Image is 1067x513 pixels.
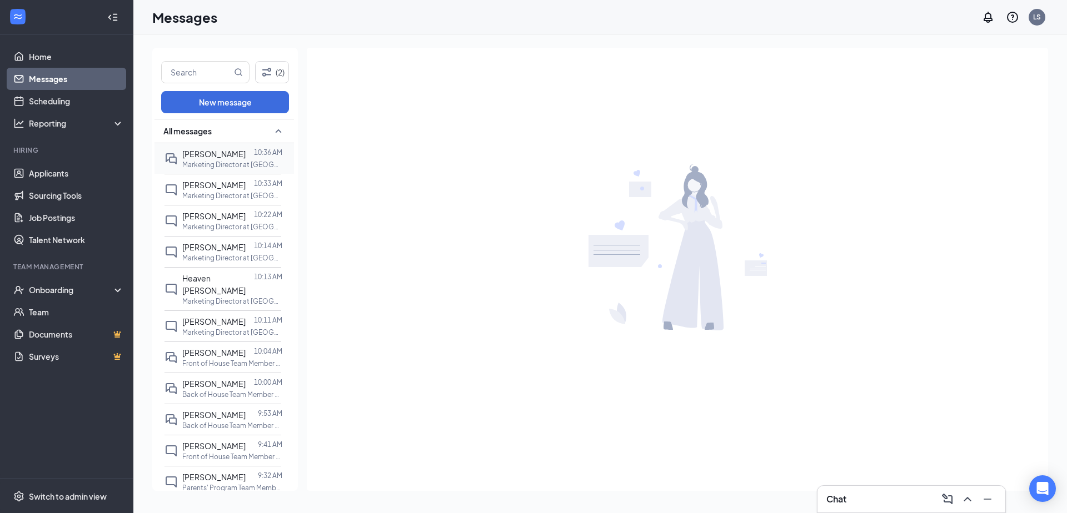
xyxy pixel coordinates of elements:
[29,162,124,184] a: Applicants
[182,149,246,159] span: [PERSON_NAME]
[182,348,246,358] span: [PERSON_NAME]
[164,152,178,165] svg: DoubleChat
[152,8,217,27] h1: Messages
[182,328,282,337] p: Marketing Director at [GEOGRAPHIC_DATA] and [PERSON_NAME][GEOGRAPHIC_DATA]
[164,444,178,457] svg: ChatInactive
[254,210,282,219] p: 10:22 AM
[254,315,282,325] p: 10:11 AM
[961,492,974,506] svg: ChevronUp
[29,323,124,345] a: DocumentsCrown
[234,68,243,77] svg: MagnifyingGlass
[182,253,282,263] p: Marketing Director at [GEOGRAPHIC_DATA] and [PERSON_NAME][GEOGRAPHIC_DATA]
[13,145,122,155] div: Hiring
[182,379,246,389] span: [PERSON_NAME]
[272,124,285,138] svg: SmallChevronUp
[1006,11,1019,24] svg: QuestionInfo
[981,492,994,506] svg: Minimize
[161,91,289,113] button: New message
[182,390,282,399] p: Back of House Team Member at [GEOGRAPHIC_DATA]
[258,409,282,418] p: 9:53 AM
[182,359,282,368] p: Front of House Team Member at [GEOGRAPHIC_DATA] and [PERSON_NAME][GEOGRAPHIC_DATA]
[182,296,282,306] p: Marketing Director at [GEOGRAPHIC_DATA] and [PERSON_NAME][GEOGRAPHIC_DATA]
[163,125,212,137] span: All messages
[182,316,246,326] span: [PERSON_NAME]
[1029,475,1056,502] div: Open Intercom Messenger
[164,183,178,197] svg: ChatInactive
[258,471,282,480] p: 9:32 AM
[254,272,282,281] p: 10:13 AM
[29,301,124,323] a: Team
[162,62,232,83] input: Search
[939,490,956,508] button: ComposeMessage
[260,66,273,79] svg: Filter
[182,273,246,295] span: Heaven [PERSON_NAME]
[254,378,282,387] p: 10:00 AM
[182,222,282,232] p: Marketing Director at [GEOGRAPHIC_DATA]
[1033,12,1041,22] div: LS
[182,160,282,169] p: Marketing Director at [GEOGRAPHIC_DATA] and [PERSON_NAME][GEOGRAPHIC_DATA]
[164,283,178,296] svg: ChatInactive
[182,410,246,420] span: [PERSON_NAME]
[258,440,282,449] p: 9:41 AM
[13,262,122,271] div: Team Management
[29,345,124,368] a: SurveysCrown
[164,320,178,333] svg: ChatInactive
[29,46,124,68] a: Home
[29,207,124,229] a: Job Postings
[959,490,976,508] button: ChevronUp
[254,179,282,188] p: 10:33 AM
[29,284,114,295] div: Onboarding
[164,214,178,228] svg: ChatInactive
[164,475,178,489] svg: ChatInactive
[13,284,24,295] svg: UserCheck
[13,118,24,129] svg: Analysis
[29,491,107,502] div: Switch to admin view
[255,61,289,83] button: Filter (2)
[941,492,954,506] svg: ComposeMessage
[107,12,118,23] svg: Collapse
[254,148,282,157] p: 10:36 AM
[182,180,246,190] span: [PERSON_NAME]
[254,241,282,250] p: 10:14 AM
[182,242,246,252] span: [PERSON_NAME]
[29,90,124,112] a: Scheduling
[826,493,846,505] h3: Chat
[254,346,282,356] p: 10:04 AM
[29,68,124,90] a: Messages
[182,191,282,200] p: Marketing Director at [GEOGRAPHIC_DATA] and [PERSON_NAME][GEOGRAPHIC_DATA]
[182,421,282,430] p: Back of House Team Member at [GEOGRAPHIC_DATA]
[182,483,282,492] p: Parents' Program Team Member at [GEOGRAPHIC_DATA] and [PERSON_NAME][GEOGRAPHIC_DATA]
[29,118,124,129] div: Reporting
[164,351,178,364] svg: DoubleChat
[182,441,246,451] span: [PERSON_NAME]
[164,245,178,259] svg: ChatInactive
[164,413,178,426] svg: DoubleChat
[29,229,124,251] a: Talent Network
[979,490,996,508] button: Minimize
[182,211,246,221] span: [PERSON_NAME]
[12,11,23,22] svg: WorkstreamLogo
[29,184,124,207] a: Sourcing Tools
[182,472,246,482] span: [PERSON_NAME]
[182,452,282,461] p: Front of House Team Member at [GEOGRAPHIC_DATA] and [PERSON_NAME][GEOGRAPHIC_DATA]
[164,382,178,395] svg: DoubleChat
[981,11,995,24] svg: Notifications
[13,491,24,502] svg: Settings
